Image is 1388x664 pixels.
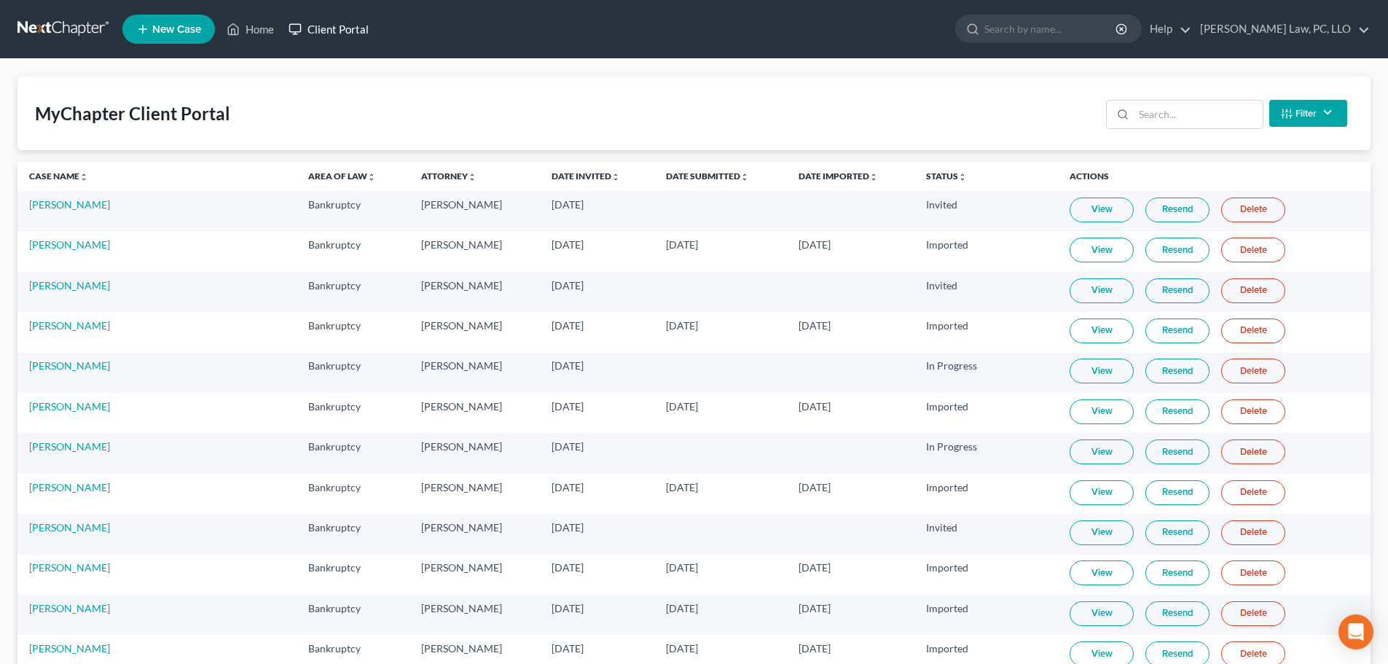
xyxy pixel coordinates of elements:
i: unfold_more [468,173,477,181]
td: [PERSON_NAME] [409,514,539,554]
td: [PERSON_NAME] [409,353,539,393]
span: [DATE] [552,238,584,251]
a: Delete [1221,601,1285,626]
a: Resend [1145,198,1209,222]
a: [PERSON_NAME] [29,561,110,574]
a: Resend [1145,238,1209,262]
a: Help [1142,16,1191,42]
td: Bankruptcy [297,312,410,352]
a: View [1070,399,1134,424]
a: View [1070,480,1134,505]
td: [PERSON_NAME] [409,393,539,433]
a: Resend [1145,601,1209,626]
td: Bankruptcy [297,474,410,514]
span: [DATE] [552,440,584,453]
a: Resend [1145,278,1209,303]
i: unfold_more [367,173,376,181]
td: [PERSON_NAME] [409,272,539,312]
span: New Case [152,24,201,35]
span: [DATE] [666,481,698,493]
th: Actions [1058,162,1371,191]
a: Date Importedunfold_more [799,171,878,181]
a: View [1070,601,1134,626]
a: Resend [1145,319,1209,343]
span: [DATE] [552,198,584,211]
button: Filter [1269,100,1347,127]
input: Search by name... [984,15,1118,42]
td: [PERSON_NAME] [409,191,539,231]
a: Delete [1221,238,1285,262]
i: unfold_more [869,173,878,181]
span: [DATE] [799,642,831,655]
span: [DATE] [552,561,584,574]
a: View [1070,238,1134,262]
a: Home [219,16,281,42]
a: View [1070,359,1134,383]
a: Delete [1221,561,1285,585]
a: View [1070,278,1134,303]
i: unfold_more [958,173,967,181]
a: Delete [1221,359,1285,383]
td: Invited [914,191,1058,231]
span: [DATE] [799,602,831,614]
a: Case Nameunfold_more [29,171,88,181]
div: MyChapter Client Portal [35,102,230,125]
span: [DATE] [666,642,698,655]
a: [PERSON_NAME] [29,198,110,211]
a: Date Invitedunfold_more [552,171,620,181]
span: [DATE] [666,400,698,413]
td: Bankruptcy [297,191,410,231]
td: Imported [914,312,1058,352]
td: Imported [914,393,1058,433]
td: Bankruptcy [297,555,410,595]
a: Delete [1221,319,1285,343]
a: [PERSON_NAME] [29,521,110,534]
a: Resend [1145,561,1209,585]
a: [PERSON_NAME] [29,238,110,251]
td: [PERSON_NAME] [409,474,539,514]
td: Invited [914,272,1058,312]
a: Resend [1145,480,1209,505]
a: Delete [1221,440,1285,464]
a: Statusunfold_more [926,171,967,181]
a: Client Portal [281,16,376,42]
td: In Progress [914,353,1058,393]
span: [DATE] [552,481,584,493]
td: Bankruptcy [297,433,410,473]
td: Bankruptcy [297,393,410,433]
a: View [1070,520,1134,545]
span: [DATE] [799,238,831,251]
i: unfold_more [79,173,88,181]
td: [PERSON_NAME] [409,312,539,352]
a: Delete [1221,480,1285,505]
td: [PERSON_NAME] [409,555,539,595]
a: View [1070,319,1134,343]
span: [DATE] [799,400,831,413]
a: [PERSON_NAME] Law, PC, LLO [1193,16,1370,42]
a: Area of Lawunfold_more [308,171,376,181]
a: [PERSON_NAME] [29,319,110,332]
span: [DATE] [666,602,698,614]
a: View [1070,440,1134,464]
td: In Progress [914,433,1058,473]
i: unfold_more [611,173,620,181]
span: [DATE] [552,602,584,614]
span: [DATE] [552,400,584,413]
td: Bankruptcy [297,595,410,635]
a: Resend [1145,399,1209,424]
td: [PERSON_NAME] [409,231,539,271]
a: Date Submittedunfold_more [666,171,749,181]
a: [PERSON_NAME] [29,400,110,413]
a: Resend [1145,520,1209,545]
span: [DATE] [799,481,831,493]
div: Open Intercom Messenger [1338,614,1373,649]
i: unfold_more [740,173,749,181]
span: [DATE] [552,521,584,534]
span: [DATE] [666,319,698,332]
td: Bankruptcy [297,272,410,312]
span: [DATE] [666,238,698,251]
a: Attorneyunfold_more [421,171,477,181]
span: [DATE] [799,561,831,574]
td: [PERSON_NAME] [409,433,539,473]
td: Bankruptcy [297,353,410,393]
